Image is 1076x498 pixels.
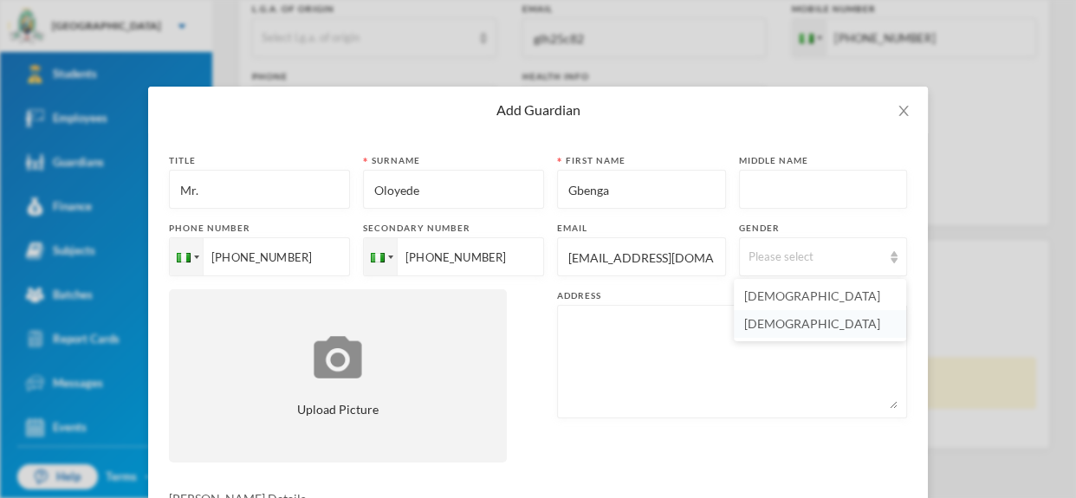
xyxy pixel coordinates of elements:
div: Title [169,154,350,167]
span: [DEMOGRAPHIC_DATA] [744,288,880,303]
span: Upload Picture [297,400,379,418]
div: Middle name [739,154,908,167]
div: Add Guardian [169,100,907,120]
div: Email [557,222,726,235]
div: First name [557,154,726,167]
div: Please select [749,249,883,266]
span: [DEMOGRAPHIC_DATA] [744,316,880,331]
div: Surname [363,154,544,167]
div: Address [557,289,907,302]
div: Phone number [169,222,350,235]
div: Nigeria: + 234 [364,238,397,275]
i: icon: close [897,104,911,118]
div: Gender [739,222,908,235]
div: Secondary number [363,222,544,235]
img: upload [309,333,366,381]
button: Close [879,87,928,135]
div: Nigeria: + 234 [170,238,203,275]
